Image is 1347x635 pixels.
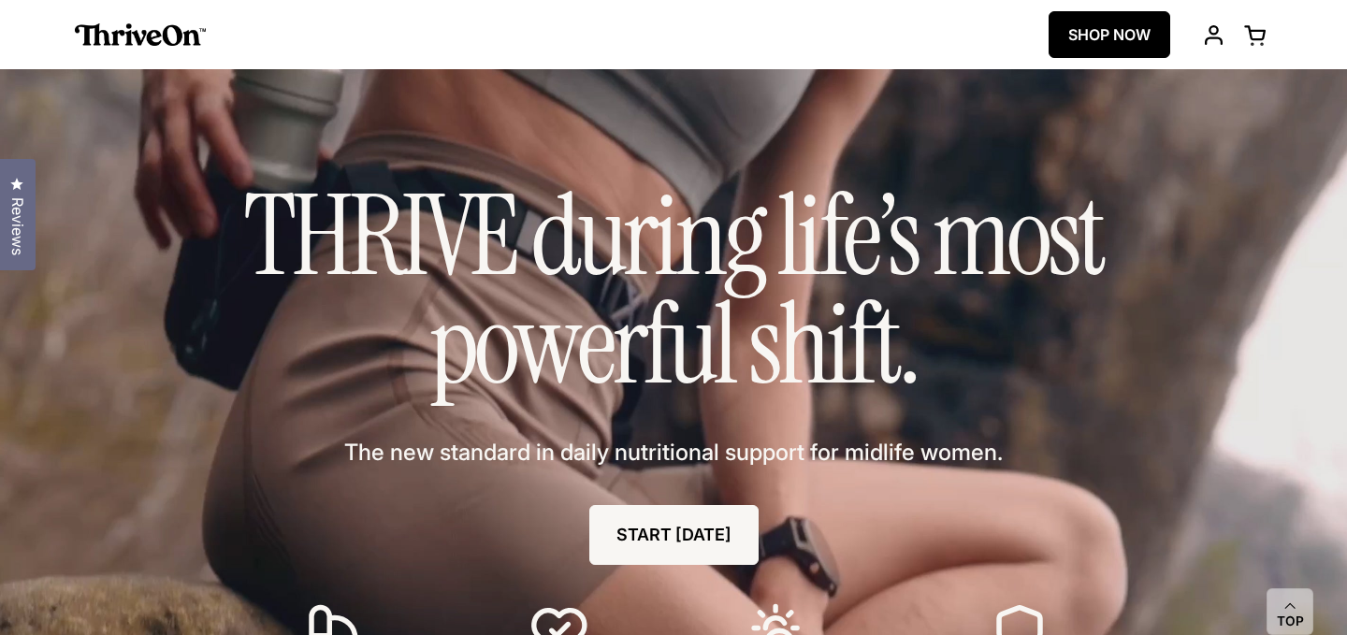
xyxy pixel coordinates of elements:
span: The new standard in daily nutritional support for midlife women. [344,437,1003,469]
iframe: Gorgias live chat messenger [1253,547,1328,616]
a: SHOP NOW [1049,11,1170,58]
span: Top [1277,613,1304,630]
a: START [DATE] [589,505,759,565]
span: Reviews [5,197,29,255]
h1: THRIVE during life’s most powerful shift. [206,181,1141,399]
